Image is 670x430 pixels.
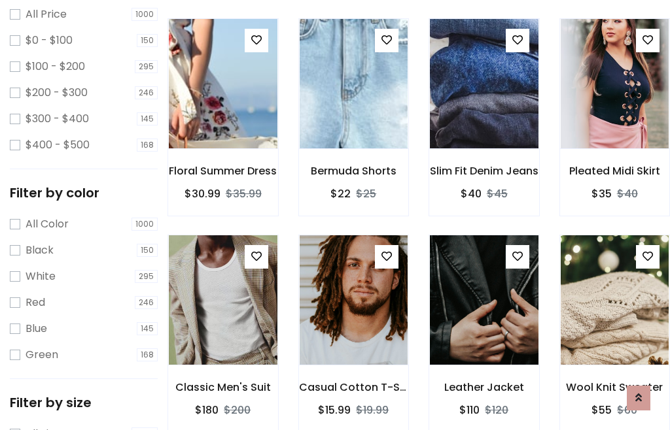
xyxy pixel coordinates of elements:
[591,188,612,200] h6: $35
[26,347,58,363] label: Green
[137,34,158,47] span: 150
[135,60,158,73] span: 295
[168,381,278,393] h6: Classic Men's Suit
[429,381,539,393] h6: Leather Jacket
[485,403,508,418] del: $120
[26,137,90,153] label: $400 - $500
[26,111,89,127] label: $300 - $400
[356,403,389,418] del: $19.99
[26,85,88,101] label: $200 - $300
[330,188,351,200] h6: $22
[26,321,47,337] label: Blue
[26,216,69,232] label: All Color
[318,404,351,416] h6: $15.99
[135,296,158,309] span: 246
[459,404,480,416] h6: $110
[10,395,158,410] h5: Filter by size
[617,186,638,201] del: $40
[137,348,158,361] span: 168
[299,381,409,393] h6: Casual Cotton T-Shirt
[226,186,262,201] del: $35.99
[26,7,67,22] label: All Price
[195,404,219,416] h6: $180
[135,86,158,99] span: 246
[299,165,409,177] h6: Bermuda Shorts
[26,59,85,74] label: $100 - $200
[26,33,73,48] label: $0 - $100
[137,139,158,152] span: 168
[137,322,158,335] span: 145
[26,295,45,310] label: Red
[10,185,158,201] h5: Filter by color
[168,165,278,177] h6: Floral Summer Dress
[461,188,482,200] h6: $40
[26,242,54,258] label: Black
[26,269,56,284] label: White
[224,403,251,418] del: $200
[429,165,539,177] h6: Slim Fit Denim Jeans
[560,165,670,177] h6: Pleated Midi Skirt
[185,188,220,200] h6: $30.99
[137,244,158,257] span: 150
[617,403,637,418] del: $60
[137,112,158,125] span: 145
[132,218,158,231] span: 1000
[132,8,158,21] span: 1000
[487,186,508,201] del: $45
[135,270,158,283] span: 295
[591,404,612,416] h6: $55
[356,186,376,201] del: $25
[560,381,670,393] h6: Wool Knit Sweater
